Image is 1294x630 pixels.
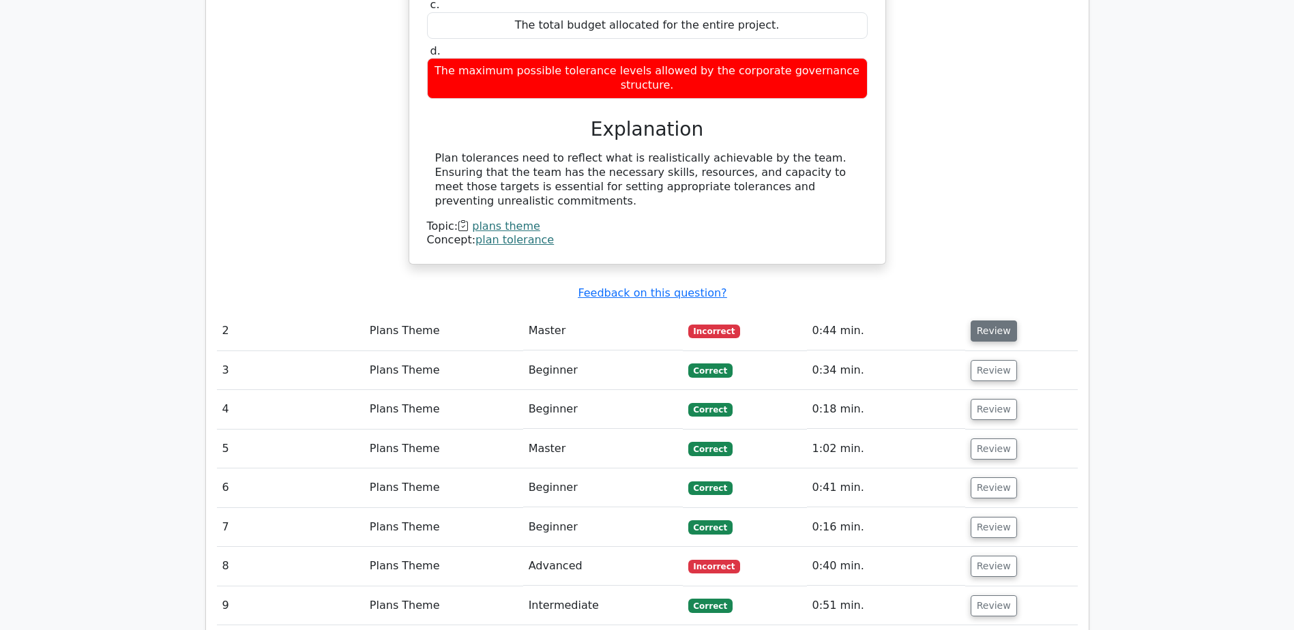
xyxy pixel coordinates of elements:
button: Review [971,595,1017,616]
td: 0:18 min. [807,390,965,429]
td: 8 [217,547,364,586]
td: Plans Theme [364,547,523,586]
div: The total budget allocated for the entire project. [427,12,868,39]
td: 6 [217,468,364,507]
span: d. [430,44,441,57]
td: Advanced [523,547,683,586]
td: Plans Theme [364,508,523,547]
td: Master [523,430,683,468]
button: Review [971,517,1017,538]
td: 7 [217,508,364,547]
div: The maximum possible tolerance levels allowed by the corporate governance structure. [427,58,868,99]
td: Plans Theme [364,390,523,429]
td: 0:16 min. [807,508,965,547]
td: 4 [217,390,364,429]
span: Correct [688,403,733,417]
td: 0:44 min. [807,312,965,350]
div: Concept: [427,233,868,247]
button: Review [971,399,1017,420]
button: Review [971,438,1017,460]
button: Review [971,556,1017,577]
td: 2 [217,312,364,350]
td: 9 [217,586,364,625]
td: Plans Theme [364,312,523,350]
td: Plans Theme [364,430,523,468]
td: 3 [217,351,364,390]
td: 0:41 min. [807,468,965,507]
td: 0:51 min. [807,586,965,625]
span: Correct [688,520,733,534]
td: Intermediate [523,586,683,625]
span: Incorrect [688,325,741,338]
td: Plans Theme [364,351,523,390]
td: Beginner [523,351,683,390]
td: Beginner [523,508,683,547]
td: 1:02 min. [807,430,965,468]
a: Feedback on this question? [578,286,726,299]
a: plans theme [472,220,540,232]
td: Beginner [523,468,683,507]
span: Correct [688,442,733,455]
td: Master [523,312,683,350]
td: 0:34 min. [807,351,965,390]
span: Correct [688,481,733,495]
button: Review [971,477,1017,498]
td: 0:40 min. [807,547,965,586]
td: Plans Theme [364,586,523,625]
h3: Explanation [435,118,859,141]
button: Review [971,320,1017,342]
span: Incorrect [688,560,741,573]
td: Plans Theme [364,468,523,507]
a: plan tolerance [475,233,554,246]
div: Topic: [427,220,868,234]
td: 5 [217,430,364,468]
span: Correct [688,363,733,377]
div: Plan tolerances need to reflect what is realistically achievable by the team. Ensuring that the t... [435,151,859,208]
button: Review [971,360,1017,381]
td: Beginner [523,390,683,429]
span: Correct [688,599,733,612]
